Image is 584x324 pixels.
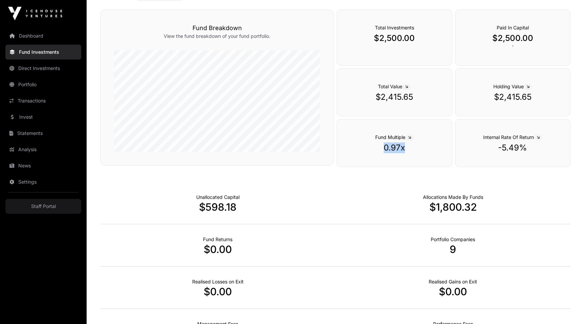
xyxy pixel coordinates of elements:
iframe: Chat Widget [550,292,584,324]
span: Total Investments [375,25,414,30]
p: Capital Deployed Into Companies [423,194,483,201]
a: Portfolio [5,77,81,92]
p: $1,800.32 [335,201,570,213]
p: 0.97x [351,142,438,153]
a: Statements [5,126,81,141]
p: $0.00 [100,285,335,298]
p: -5.49% [469,142,557,153]
span: Internal Rate Of Return [483,134,542,140]
p: $2,500.00 [469,33,557,44]
p: $2,500.00 [351,33,438,44]
p: $598.18 [100,201,335,213]
p: Realised Returns from Funds [203,236,232,243]
p: $2,415.65 [351,92,438,102]
a: Analysis [5,142,81,157]
a: Transactions [5,93,81,108]
h3: Fund Breakdown [114,23,320,33]
p: Net Realised on Negative Exits [192,278,244,285]
a: Fund Investments [5,45,81,60]
span: Holding Value [493,84,532,89]
p: $0.00 [100,243,335,255]
p: $0.00 [335,285,570,298]
a: News [5,158,81,173]
a: Staff Portal [5,199,81,214]
p: View the fund breakdown of your fund portfolio. [114,33,320,40]
a: Direct Investments [5,61,81,76]
p: 9 [335,243,570,255]
span: Fund Multiple [375,134,414,140]
span: Paid In Capital [497,25,529,30]
p: Cash not yet allocated [196,194,240,201]
p: Net Realised on Positive Exits [429,278,477,285]
span: Total Value [378,84,411,89]
p: Number of Companies Deployed Into [431,236,475,243]
p: $2,415.65 [469,92,557,102]
div: ` [455,9,570,66]
a: Dashboard [5,28,81,43]
a: Invest [5,110,81,124]
img: Icehouse Ventures Logo [8,7,62,20]
a: Settings [5,175,81,189]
